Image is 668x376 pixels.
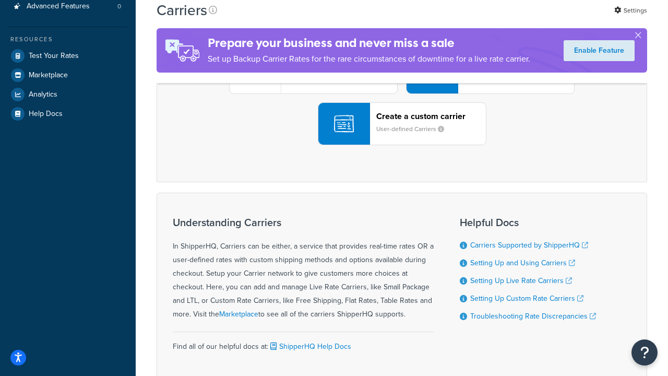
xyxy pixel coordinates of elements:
a: Marketplace [219,309,258,320]
span: Help Docs [29,110,63,119]
h3: Understanding Carriers [173,217,434,228]
h4: Prepare your business and never miss a sale [208,34,530,52]
p: Set up Backup Carrier Rates for the rare circumstances of downtime for a live rate carrier. [208,52,530,66]
a: Troubleshooting Rate Discrepancies [470,311,596,322]
img: icon-carrier-custom-c93b8a24.svg [334,114,354,134]
a: Settings [614,3,647,18]
header: Create a custom carrier [376,111,486,121]
a: Test Your Rates [8,46,128,65]
a: Setting Up and Using Carriers [470,257,575,268]
span: Advanced Features [27,2,90,11]
h3: Helpful Docs [460,217,596,228]
a: ShipperHQ Help Docs [268,341,351,352]
a: Carriers Supported by ShipperHQ [470,240,588,251]
button: Open Resource Center [631,339,658,366]
a: Setting Up Custom Rate Carriers [470,293,583,304]
img: ad-rules-rateshop-fe6ec290ccb7230408bd80ed9643f0289d75e0ffd9eb532fc0e269fcd187b520.png [157,28,208,73]
a: Enable Feature [564,40,635,61]
span: 0 [117,2,121,11]
small: User-defined Carriers [376,124,452,134]
button: Create a custom carrierUser-defined Carriers [318,102,486,145]
a: Marketplace [8,66,128,85]
div: In ShipperHQ, Carriers can be either, a service that provides real-time rates OR a user-defined r... [173,217,434,321]
a: Help Docs [8,104,128,123]
span: Analytics [29,90,57,99]
span: Marketplace [29,71,68,80]
a: Setting Up Live Rate Carriers [470,275,572,286]
div: Resources [8,35,128,44]
div: Find all of our helpful docs at: [173,332,434,354]
span: Test Your Rates [29,52,79,61]
a: Analytics [8,85,128,104]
